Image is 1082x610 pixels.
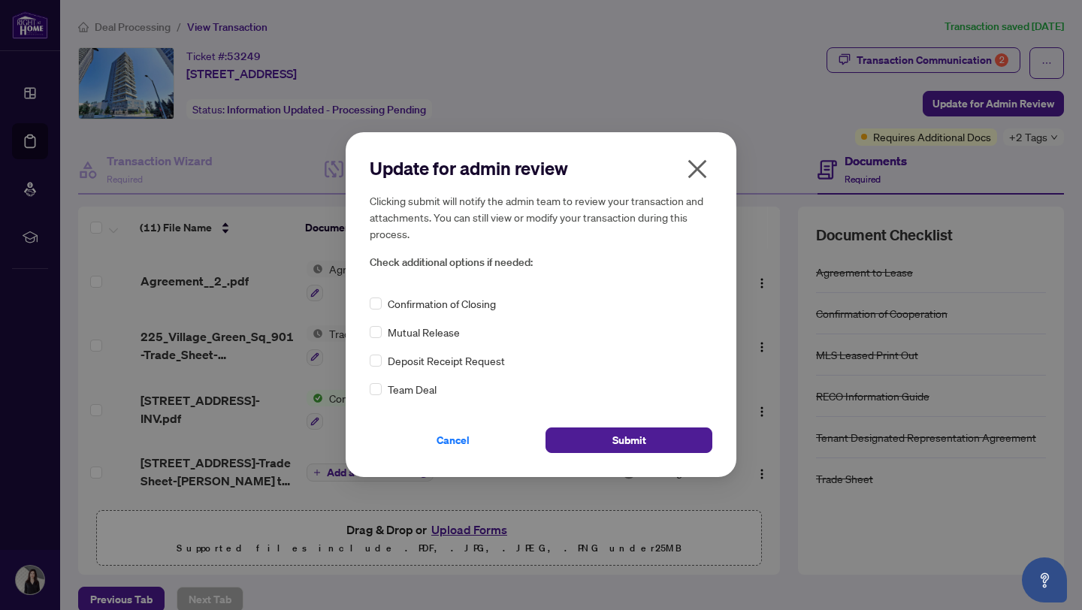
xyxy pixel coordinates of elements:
span: Submit [612,429,646,453]
button: Submit [546,428,712,454]
span: Team Deal [388,382,437,398]
span: Check additional options if needed: [370,254,712,271]
span: Mutual Release [388,325,460,341]
span: close [685,157,709,181]
span: Deposit Receipt Request [388,353,505,370]
button: Cancel [370,428,536,454]
h2: Update for admin review [370,156,712,180]
h5: Clicking submit will notify the admin team to review your transaction and attachments. You can st... [370,192,712,242]
span: Cancel [437,429,470,453]
button: Open asap [1022,557,1067,602]
span: Confirmation of Closing [388,296,496,313]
